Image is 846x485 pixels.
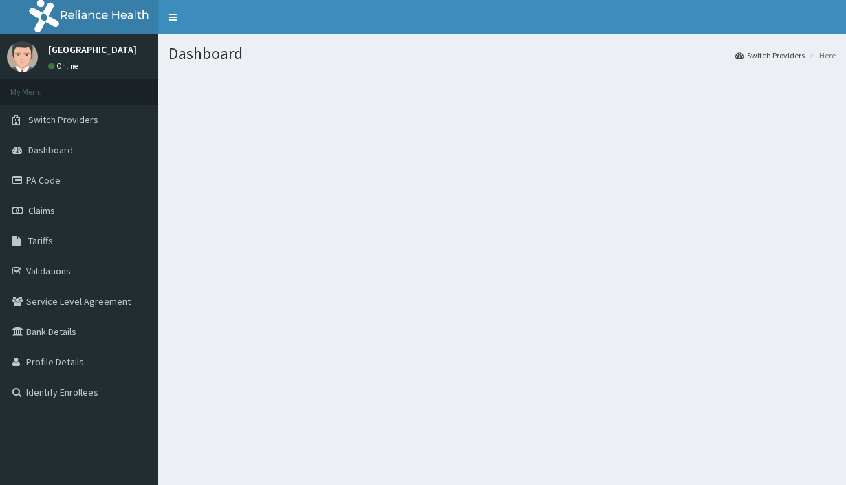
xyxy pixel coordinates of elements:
span: Switch Providers [28,114,98,126]
span: Tariffs [28,235,53,247]
a: Online [48,61,81,71]
h1: Dashboard [169,45,836,63]
span: Claims [28,204,55,217]
p: [GEOGRAPHIC_DATA] [48,45,137,54]
li: Here [806,50,836,61]
img: User Image [7,41,38,72]
span: Dashboard [28,144,73,156]
a: Switch Providers [735,50,805,61]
